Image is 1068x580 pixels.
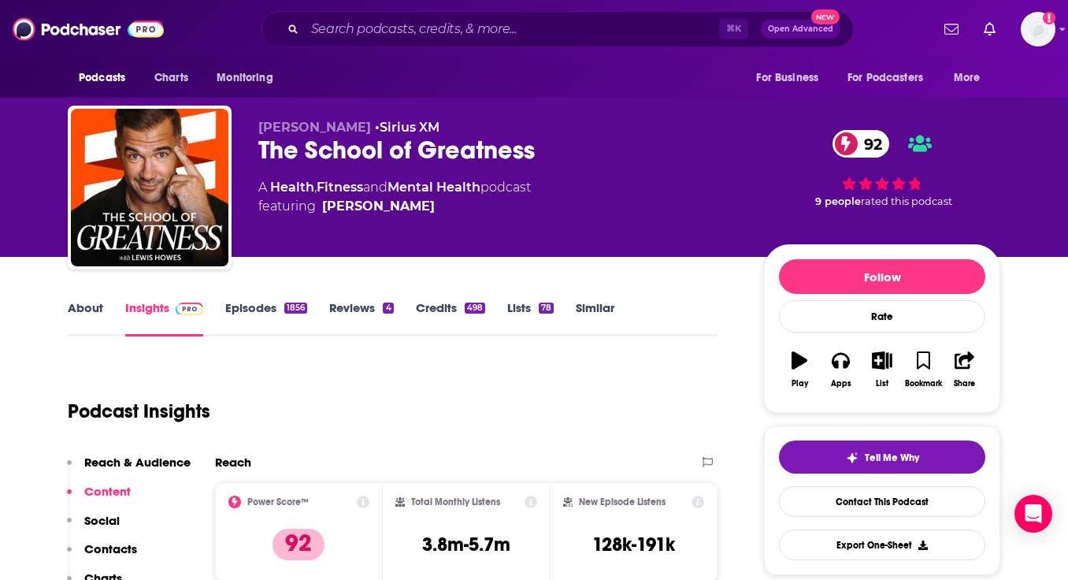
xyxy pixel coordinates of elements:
button: Apps [820,341,861,398]
div: Share [954,379,975,389]
button: Show profile menu [1021,12,1055,46]
button: Follow [779,259,985,294]
p: Content [84,484,131,499]
div: 92 9 peoplerated this podcast [764,120,1000,217]
h2: Reach [215,455,251,470]
a: Lists78 [507,300,554,336]
span: Logged in as myatrousis [1021,12,1055,46]
a: Show notifications dropdown [977,16,1002,43]
a: Charts [144,63,198,93]
p: Reach & Audience [84,455,191,470]
div: Bookmark [905,379,942,389]
span: For Business [756,67,818,89]
a: Reviews4 [329,300,393,336]
button: Export One-Sheet [779,530,985,560]
span: 9 people [815,195,861,207]
h2: Total Monthly Listens [411,496,500,507]
a: Health [270,180,314,195]
button: Social [67,513,120,542]
svg: Add a profile image [1043,12,1055,24]
span: [PERSON_NAME] [258,120,371,135]
div: A podcast [258,178,531,216]
span: More [954,67,981,89]
a: Show notifications dropdown [938,16,965,43]
h3: 128k-191k [592,533,675,556]
button: Play [779,341,820,398]
input: Search podcasts, credits, & more... [305,17,719,42]
a: Similar [576,300,614,336]
img: The School of Greatness [71,109,228,266]
span: Tell Me Why [865,452,919,464]
h2: Power Score™ [247,496,309,507]
p: 92 [273,529,324,560]
button: open menu [943,63,1000,93]
button: Share [944,341,985,398]
div: Open Intercom Messenger [1014,495,1052,533]
button: Open AdvancedNew [761,20,840,39]
div: Apps [831,379,851,389]
div: 4 [383,303,393,314]
div: 498 [465,303,485,314]
img: Podchaser - Follow, Share and Rate Podcasts [13,14,164,44]
a: About [68,300,103,336]
button: tell me why sparkleTell Me Why [779,441,985,474]
h3: 3.8m-5.7m [422,533,510,556]
span: , [314,180,317,195]
button: open menu [837,63,946,93]
span: featuring [258,197,531,216]
a: Fitness [317,180,363,195]
p: Social [84,513,120,528]
span: and [363,180,388,195]
span: Monitoring [217,67,273,89]
div: 1856 [284,303,307,314]
p: Contacts [84,541,137,556]
div: Play [792,379,808,389]
div: Search podcasts, credits, & more... [261,11,854,47]
div: 78 [539,303,554,314]
span: New [811,9,840,24]
span: • [375,120,439,135]
h1: Podcast Insights [68,400,210,423]
button: open menu [745,63,838,93]
button: List [862,341,903,398]
a: 92 [833,130,890,158]
a: Contact This Podcast [779,486,985,517]
span: 92 [848,130,890,158]
span: ⌘ K [719,19,748,39]
button: Content [67,484,131,513]
button: Contacts [67,541,137,571]
span: rated this podcast [861,195,952,207]
img: User Profile [1021,12,1055,46]
button: open menu [68,63,146,93]
a: Credits498 [416,300,485,336]
a: Sirius XM [380,120,439,135]
a: Episodes1856 [225,300,307,336]
h2: New Episode Listens [579,496,666,507]
div: List [876,379,888,389]
span: Open Advanced [768,25,833,33]
a: InsightsPodchaser Pro [125,300,203,336]
button: open menu [206,63,293,93]
span: For Podcasters [847,67,923,89]
button: Bookmark [903,341,944,398]
button: Reach & Audience [67,455,191,484]
span: Charts [154,67,188,89]
span: Podcasts [79,67,125,89]
a: Lewis Howes [322,197,435,216]
a: Mental Health [388,180,480,195]
img: tell me why sparkle [846,452,858,464]
img: Podchaser Pro [176,303,203,315]
div: Rate [779,300,985,333]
